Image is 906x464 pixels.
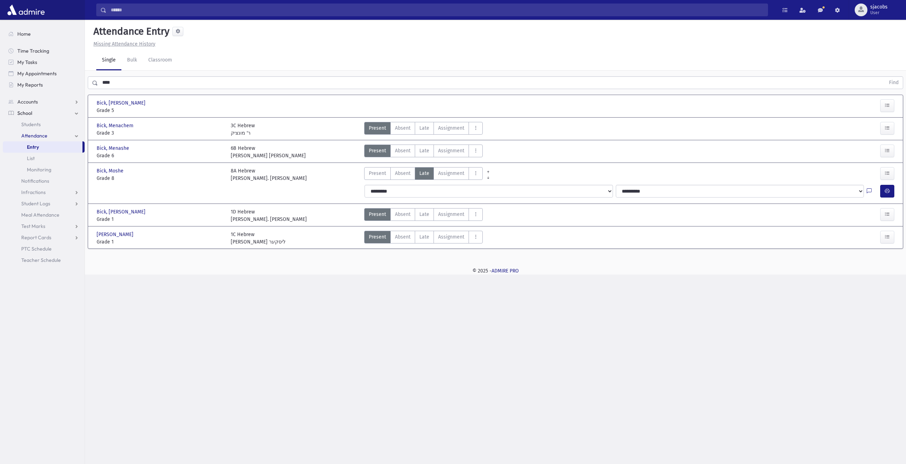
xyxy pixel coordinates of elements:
[438,233,464,241] span: Assignment
[21,212,59,218] span: Meal Attendance
[21,223,45,229] span: Test Marks
[3,153,85,164] a: List
[97,129,224,137] span: Grade 3
[3,164,85,175] a: Monitoring
[17,110,32,116] span: School
[21,257,61,263] span: Teacher Schedule
[21,200,50,207] span: Student Logs
[97,208,147,216] span: Bick, [PERSON_NAME]
[96,267,895,275] div: © 2025 -
[3,45,85,57] a: Time Tracking
[3,187,85,198] a: Infractions
[364,208,483,223] div: AttTypes
[91,25,170,37] h5: Attendance Entry
[97,216,224,223] span: Grade 1
[21,121,41,128] span: Students
[231,208,307,223] div: 1D Hebrew [PERSON_NAME]. [PERSON_NAME]
[395,233,411,241] span: Absent
[96,51,121,70] a: Single
[395,170,411,177] span: Absent
[97,175,224,182] span: Grade 8
[6,3,46,17] img: AdmirePro
[369,124,386,132] span: Present
[21,189,46,195] span: Infractions
[231,145,306,159] div: 6B Hebrew [PERSON_NAME] [PERSON_NAME]
[364,167,483,182] div: AttTypes
[3,243,85,254] a: PTC Schedule
[364,231,483,246] div: AttTypes
[3,96,85,107] a: Accounts
[870,4,888,10] span: sjacobs
[3,130,85,141] a: Attendance
[27,166,51,173] span: Monitoring
[3,141,82,153] a: Entry
[438,211,464,218] span: Assignment
[3,57,85,68] a: My Tasks
[21,178,49,184] span: Notifications
[97,167,125,175] span: Bick, Moshe
[438,170,464,177] span: Assignment
[419,170,429,177] span: Late
[143,51,178,70] a: Classroom
[17,82,43,88] span: My Reports
[369,211,386,218] span: Present
[17,70,57,77] span: My Appointments
[364,122,483,137] div: AttTypes
[3,209,85,221] a: Meal Attendance
[21,133,47,139] span: Attendance
[369,233,386,241] span: Present
[27,155,35,161] span: List
[419,211,429,218] span: Late
[885,77,903,89] button: Find
[93,41,155,47] u: Missing Attendance History
[419,147,429,154] span: Late
[369,147,386,154] span: Present
[17,99,38,105] span: Accounts
[369,170,386,177] span: Present
[3,254,85,266] a: Teacher Schedule
[395,147,411,154] span: Absent
[419,124,429,132] span: Late
[3,175,85,187] a: Notifications
[91,41,155,47] a: Missing Attendance History
[3,119,85,130] a: Students
[3,107,85,119] a: School
[3,28,85,40] a: Home
[870,10,888,16] span: User
[17,59,37,65] span: My Tasks
[21,234,51,241] span: Report Cards
[97,107,224,114] span: Grade 5
[97,238,224,246] span: Grade 1
[231,231,286,246] div: 1C Hebrew [PERSON_NAME] ליסקער
[438,124,464,132] span: Assignment
[231,167,307,182] div: 8A Hebrew [PERSON_NAME]. [PERSON_NAME]
[3,79,85,90] a: My Reports
[17,48,49,54] span: Time Tracking
[97,122,135,129] span: Bick, Menachem
[97,152,224,159] span: Grade 6
[107,4,768,16] input: Search
[97,145,131,152] span: Bick, Menashe
[17,31,31,37] span: Home
[21,246,52,252] span: PTC Schedule
[231,122,255,137] div: 3C Hebrew ר' מונציק
[121,51,143,70] a: Bulk
[3,68,85,79] a: My Appointments
[395,211,411,218] span: Absent
[395,124,411,132] span: Absent
[3,221,85,232] a: Test Marks
[492,268,519,274] a: ADMIRE PRO
[438,147,464,154] span: Assignment
[97,231,135,238] span: [PERSON_NAME]
[3,198,85,209] a: Student Logs
[97,99,147,107] span: Bick, [PERSON_NAME]
[364,145,483,159] div: AttTypes
[419,233,429,241] span: Late
[3,232,85,243] a: Report Cards
[27,144,39,150] span: Entry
